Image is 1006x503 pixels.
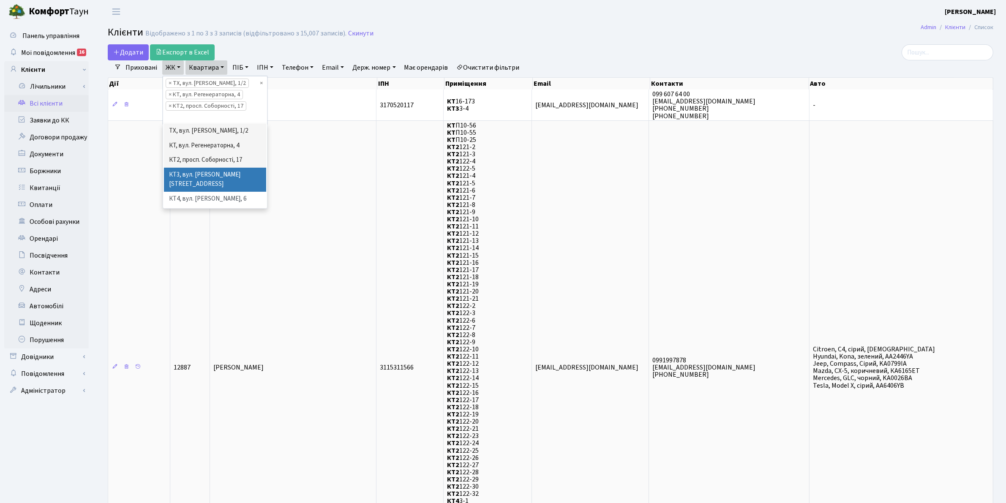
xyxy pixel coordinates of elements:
b: КТ2 [447,359,459,368]
b: КТ [447,128,455,137]
a: Квартира [185,60,227,75]
nav: breadcrumb [908,19,1006,36]
a: ЖК [162,60,184,75]
span: 0991997878 [EMAIL_ADDRESS][DOMAIN_NAME] [PHONE_NUMBER] [652,356,755,379]
th: Приміщення [444,78,533,90]
a: Контакти [4,264,89,281]
b: КТ2 [447,265,459,275]
b: КТ2 [447,366,459,375]
li: КТ4, вул. [PERSON_NAME], 6 [164,192,266,207]
b: КТ2 [447,330,459,340]
b: КТ [447,97,455,106]
a: Очистити фільтри [453,60,523,75]
b: КТ2 [447,417,459,426]
b: КТ2 [447,179,459,188]
input: Пошук... [902,44,993,60]
span: Таун [29,5,89,19]
b: КТ2 [447,374,459,383]
b: КТ2 [447,142,459,152]
span: 12887 [174,363,191,372]
span: Citroen, C4, сірий, [DEMOGRAPHIC_DATA] Hyundai, Kona, зелений, АА2446YA Jeep, Compass, Сірий, KA0... [813,345,935,390]
b: Комфорт [29,5,69,18]
b: КТ2 [447,475,459,484]
a: ПІБ [229,60,252,75]
b: КТ2 [447,301,459,310]
b: КТ2 [447,157,459,166]
b: КТ2 [447,287,459,296]
span: × [169,102,172,110]
span: [EMAIL_ADDRESS][DOMAIN_NAME] [535,101,638,110]
li: КТ2, просп. Соборності, 17 [164,153,266,168]
b: КТ2 [447,345,459,354]
a: Адреси [4,281,89,298]
th: Дії [108,78,170,90]
b: КТ2 [447,171,459,181]
a: Заявки до КК [4,112,89,129]
b: КТ2 [447,489,459,498]
li: КТ3, вул. [PERSON_NAME][STREET_ADDRESS] [164,168,266,192]
b: КТ2 [447,215,459,224]
span: Мої повідомлення [21,48,75,57]
li: КТ2, просп. Соборності, 17 [166,101,246,111]
li: ТХ, вул. Ділова, 1/2 [166,79,249,88]
span: Панель управління [22,31,79,41]
b: КТ2 [447,272,459,282]
b: КТ2 [447,388,459,397]
th: ПІБ [210,78,377,90]
b: КТ2 [447,460,459,470]
a: Email [319,60,347,75]
a: Адміністратор [4,382,89,399]
b: КТ2 [447,164,459,173]
a: Скинути [348,30,374,38]
a: Щоденник [4,315,89,332]
b: КТ2 [447,381,459,390]
b: КТ2 [447,431,459,440]
span: 3170520117 [380,101,414,110]
th: ІПН [377,78,445,90]
span: [EMAIL_ADDRESS][DOMAIN_NAME] [535,363,638,372]
b: КТ3 [447,104,459,114]
a: Admin [921,23,936,32]
a: Порушення [4,332,89,348]
span: - [813,101,815,110]
a: Клієнти [945,23,965,32]
b: КТ2 [447,222,459,231]
b: КТ2 [447,193,459,202]
b: КТ2 [447,424,459,433]
a: Посвідчення [4,247,89,264]
b: КТ2 [447,323,459,332]
a: Додати [108,44,149,60]
b: КТ2 [447,316,459,325]
a: ІПН [254,60,277,75]
b: КТ2 [447,150,459,159]
a: Договори продажу [4,129,89,146]
a: Повідомлення [4,365,89,382]
a: Мої повідомлення16 [4,44,89,61]
b: КТ2 [447,251,459,260]
button: Переключити навігацію [106,5,127,19]
b: КТ2 [447,244,459,253]
div: 16 [77,49,86,56]
a: Має орендарів [401,60,452,75]
b: КТ2 [447,280,459,289]
span: Видалити всі елементи [260,79,263,87]
li: Список [965,23,993,32]
a: Експорт в Excel [150,44,215,60]
a: Приховані [122,60,161,75]
b: КТ2 [447,258,459,267]
b: КТ [447,135,455,144]
li: КТ5, вул. [PERSON_NAME][STREET_ADDRESS] [164,206,266,230]
a: [PERSON_NAME] [945,7,996,17]
b: [PERSON_NAME] [945,7,996,16]
span: Додати [113,48,143,57]
b: КТ2 [447,207,459,217]
a: Боржники [4,163,89,179]
a: Документи [4,146,89,163]
span: 16-173 3-4 [447,97,475,113]
b: КТ2 [447,395,459,405]
li: ТХ, вул. [PERSON_NAME], 1/2 [164,124,266,139]
th: Авто [809,78,993,90]
b: КТ2 [447,468,459,477]
b: КТ2 [447,482,459,491]
a: Держ. номер [349,60,399,75]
